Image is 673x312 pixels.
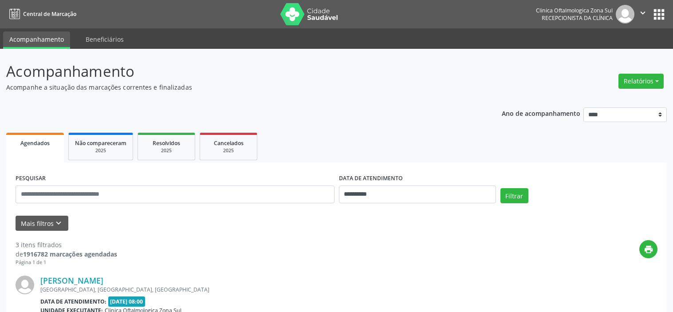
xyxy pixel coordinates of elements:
[16,216,68,231] button: Mais filtroskeyboard_arrow_down
[75,147,126,154] div: 2025
[542,14,613,22] span: Recepcionista da clínica
[40,276,103,285] a: [PERSON_NAME]
[6,60,468,83] p: Acompanhamento
[651,7,667,22] button: apps
[40,286,524,293] div: [GEOGRAPHIC_DATA], [GEOGRAPHIC_DATA], [GEOGRAPHIC_DATA]
[616,5,634,24] img: img
[16,259,117,266] div: Página 1 de 1
[75,139,126,147] span: Não compareceram
[644,245,653,254] i: print
[618,74,664,89] button: Relatórios
[20,139,50,147] span: Agendados
[108,296,146,307] span: [DATE] 08:00
[502,107,580,118] p: Ano de acompanhamento
[153,139,180,147] span: Resolvidos
[144,147,189,154] div: 2025
[16,172,46,186] label: PESQUISAR
[536,7,613,14] div: Clinica Oftalmologica Zona Sul
[634,5,651,24] button: 
[23,10,76,18] span: Central de Marcação
[40,298,106,305] b: Data de atendimento:
[54,218,63,228] i: keyboard_arrow_down
[639,240,657,258] button: print
[23,250,117,258] strong: 1916782 marcações agendadas
[16,240,117,249] div: 3 itens filtrados
[214,139,244,147] span: Cancelados
[3,32,70,49] a: Acompanhamento
[16,276,34,294] img: img
[79,32,130,47] a: Beneficiários
[638,8,648,18] i: 
[6,83,468,92] p: Acompanhe a situação das marcações correntes e finalizadas
[6,7,76,21] a: Central de Marcação
[339,172,403,186] label: DATA DE ATENDIMENTO
[500,188,528,203] button: Filtrar
[16,249,117,259] div: de
[206,147,251,154] div: 2025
